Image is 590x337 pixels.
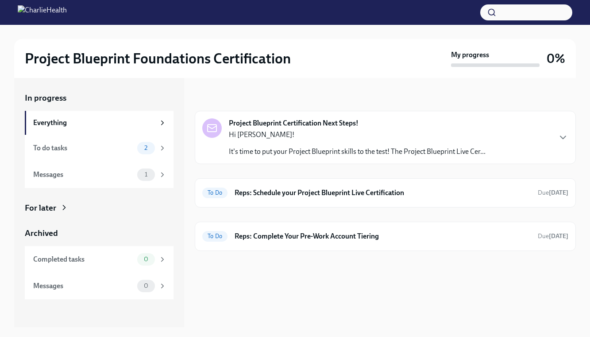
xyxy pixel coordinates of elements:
a: To DoReps: Complete Your Pre-Work Account TieringDue[DATE] [202,229,568,243]
a: Messages1 [25,161,174,188]
span: To Do [202,233,228,239]
strong: My progress [451,50,489,60]
div: Completed tasks [33,255,134,264]
div: Messages [33,281,134,291]
h6: Reps: Schedule your Project Blueprint Live Certification [235,188,531,198]
div: Everything [33,118,155,128]
span: To Do [202,189,228,196]
strong: [DATE] [549,189,568,196]
span: September 15th, 2025 09:00 [538,232,568,240]
a: To DoReps: Schedule your Project Blueprint Live CertificationDue[DATE] [202,186,568,200]
a: To do tasks2 [25,135,174,161]
span: 1 [139,171,153,178]
a: Everything [25,111,174,135]
p: It's time to put your Project Blueprint skills to the test! The Project Blueprint Live Cer... [229,147,486,157]
div: In progress [195,92,236,104]
div: To do tasks [33,143,134,153]
span: 0 [139,282,154,289]
a: Completed tasks0 [25,246,174,273]
strong: [DATE] [549,232,568,240]
strong: Project Blueprint Certification Next Steps! [229,118,359,128]
h6: Reps: Complete Your Pre-Work Account Tiering [235,231,531,241]
span: 0 [139,256,154,263]
a: In progress [25,92,174,104]
h3: 0% [547,51,565,67]
p: Hi [PERSON_NAME]! [229,130,486,140]
div: Messages [33,170,134,180]
img: CharlieHealth [18,5,67,20]
span: September 19th, 2025 09:00 [538,188,568,197]
span: 2 [139,145,153,151]
span: Due [538,189,568,196]
a: For later [25,202,174,214]
div: For later [25,202,56,214]
a: Archived [25,227,174,239]
a: Messages0 [25,273,174,299]
h2: Project Blueprint Foundations Certification [25,50,291,67]
span: Due [538,232,568,240]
